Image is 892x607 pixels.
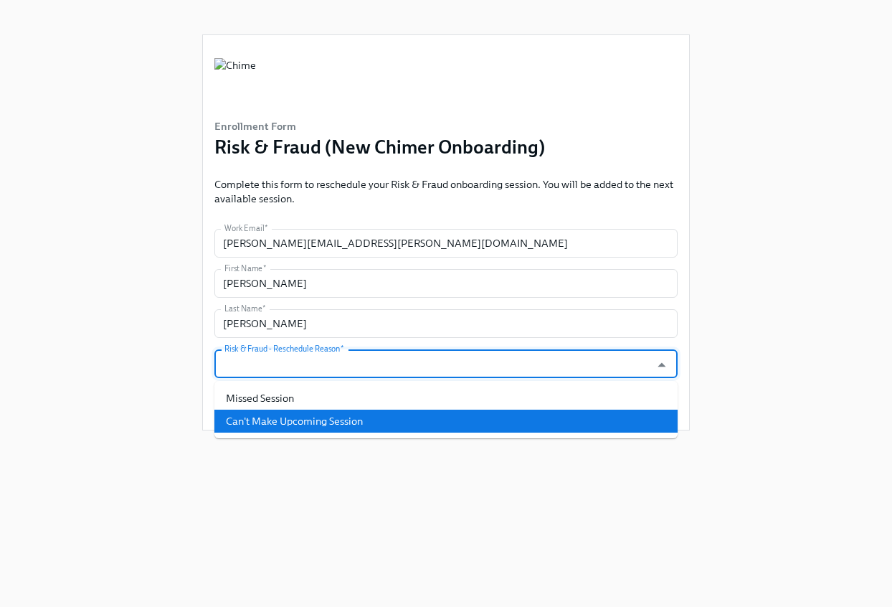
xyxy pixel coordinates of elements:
h6: Enrollment Form [214,118,545,134]
p: Complete this form to reschedule your Risk & Fraud onboarding session. You will be added to the n... [214,177,678,206]
h3: Risk & Fraud (New Chimer Onboarding) [214,134,545,160]
li: Missed Session [214,387,678,410]
button: Close [650,354,673,376]
li: Can't Make Upcoming Session [214,410,678,433]
img: Chime [214,58,256,101]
